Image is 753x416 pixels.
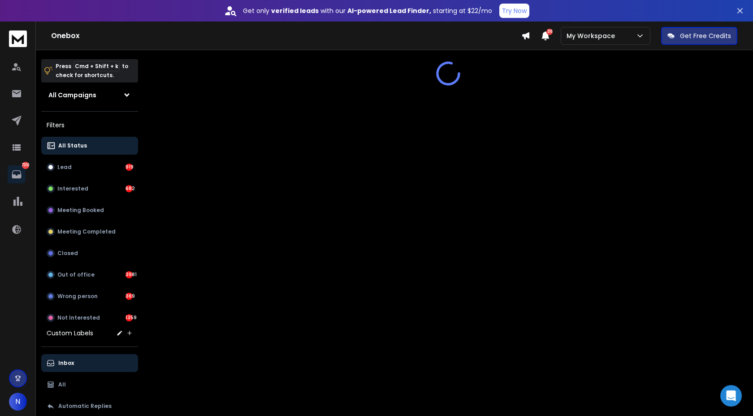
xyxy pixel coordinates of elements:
button: Wrong person369 [41,287,138,305]
h1: All Campaigns [48,91,96,100]
strong: verified leads [271,6,319,15]
button: Lead919 [41,158,138,176]
p: Automatic Replies [58,403,112,410]
p: Get only with our starting at $22/mo [243,6,492,15]
p: All [58,381,66,388]
button: Closed [41,244,138,262]
p: Wrong person [57,293,98,300]
button: All Status [41,137,138,155]
button: All Campaigns [41,86,138,104]
div: 919 [125,164,133,171]
span: Cmd + Shift + k [74,61,120,71]
p: Lead [57,164,72,171]
div: 682 [125,185,133,192]
div: 3981 [125,271,133,278]
p: 7310 [22,162,29,169]
p: Try Now [502,6,527,15]
strong: AI-powered Lead Finder, [347,6,431,15]
p: Inbox [58,360,74,367]
button: Not Interested1359 [41,309,138,327]
div: Open Intercom Messenger [720,385,742,407]
button: N [9,393,27,411]
p: Meeting Booked [57,207,104,214]
h1: Onebox [51,30,521,41]
button: Try Now [499,4,529,18]
p: Meeting Completed [57,228,116,235]
button: All [41,376,138,394]
p: Get Free Credits [680,31,731,40]
p: My Workspace [567,31,619,40]
button: Automatic Replies [41,397,138,415]
button: Meeting Completed [41,223,138,241]
p: Closed [57,250,78,257]
button: Meeting Booked [41,201,138,219]
p: Interested [57,185,88,192]
p: All Status [58,142,87,149]
button: Interested682 [41,180,138,198]
h3: Custom Labels [47,329,93,338]
span: 30 [546,29,553,35]
button: Get Free Credits [661,27,737,45]
p: Not Interested [57,314,100,321]
p: Press to check for shortcuts. [56,62,128,80]
button: Out of office3981 [41,266,138,284]
a: 7310 [8,165,26,183]
p: Out of office [57,271,95,278]
div: 1359 [125,314,133,321]
img: logo [9,30,27,47]
h3: Filters [41,119,138,131]
button: Inbox [41,354,138,372]
div: 369 [125,293,133,300]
